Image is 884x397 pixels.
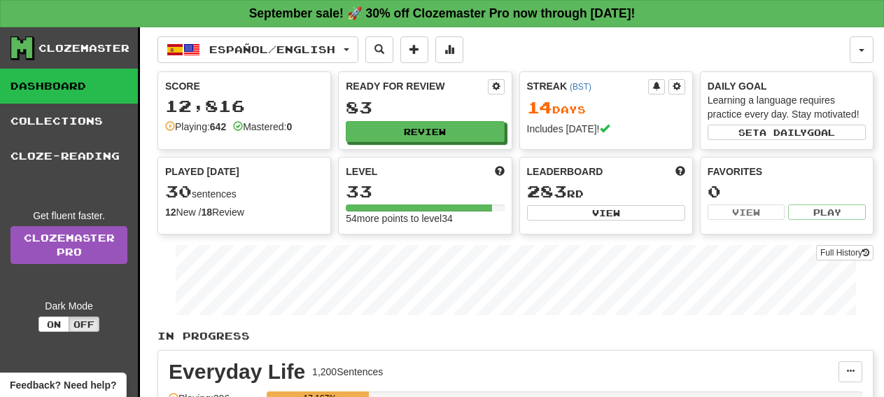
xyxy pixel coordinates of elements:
a: (BST) [570,82,591,92]
span: Level [346,165,377,179]
div: Learning a language requires practice every day. Stay motivated! [708,93,866,121]
button: Review [346,121,504,142]
div: Dark Mode [10,299,127,313]
div: New / Review [165,205,323,219]
a: ClozemasterPro [10,226,127,264]
button: Play [788,204,866,220]
div: Ready for Review [346,79,487,93]
button: Search sentences [365,36,393,63]
strong: September sale! 🚀 30% off Clozemaster Pro now through [DATE]! [249,6,636,20]
button: More stats [435,36,463,63]
span: Score more points to level up [495,165,505,179]
strong: 12 [165,207,176,218]
button: On [38,316,69,332]
div: Playing: [165,120,226,134]
div: Clozemaster [38,41,129,55]
span: This week in points, UTC [675,165,685,179]
button: Off [69,316,99,332]
div: Includes [DATE]! [527,122,685,136]
span: 14 [527,97,552,117]
span: Open feedback widget [10,378,116,392]
button: Seta dailygoal [708,125,866,140]
button: Español/English [157,36,358,63]
span: Leaderboard [527,165,603,179]
div: sentences [165,183,323,201]
button: View [708,204,785,220]
div: Day s [527,99,685,117]
button: View [527,205,685,221]
div: Favorites [708,165,866,179]
div: Score [165,79,323,93]
button: Add sentence to collection [400,36,428,63]
strong: 0 [286,121,292,132]
div: 54 more points to level 34 [346,211,504,225]
strong: 642 [210,121,226,132]
div: Get fluent faster. [10,209,127,223]
div: 1,200 Sentences [312,365,383,379]
strong: 18 [201,207,212,218]
div: Daily Goal [708,79,866,93]
div: rd [527,183,685,201]
div: Streak [527,79,648,93]
span: Played [DATE] [165,165,239,179]
div: 83 [346,99,504,116]
div: 33 [346,183,504,200]
span: a daily [759,127,807,137]
p: In Progress [157,329,874,343]
div: Everyday Life [169,361,305,382]
div: 0 [708,183,866,200]
div: Mastered: [233,120,292,134]
span: Español / English [209,43,335,55]
span: 283 [527,181,567,201]
div: 12,816 [165,97,323,115]
span: 30 [165,181,192,201]
button: Full History [816,245,874,260]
